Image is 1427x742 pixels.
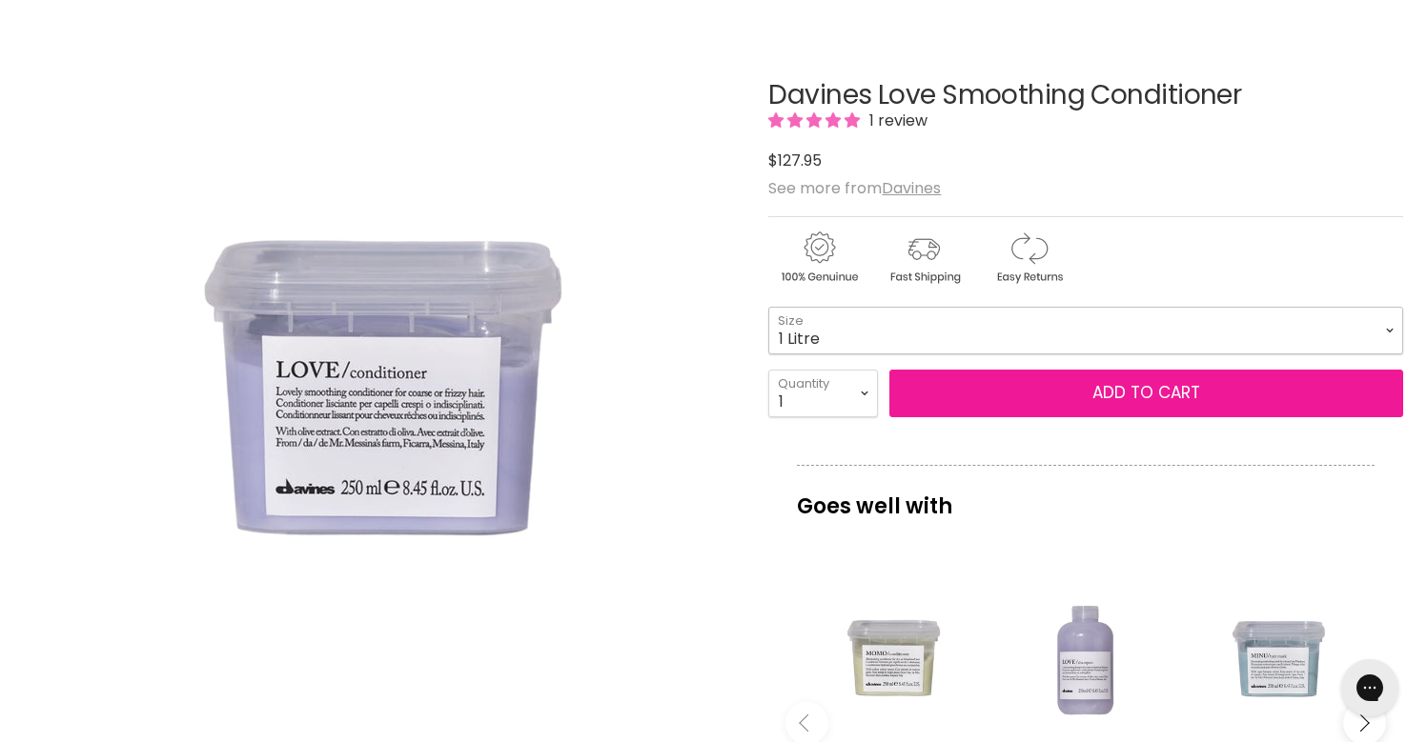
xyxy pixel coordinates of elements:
button: Add to cart [889,370,1403,417]
span: 5.00 stars [768,110,864,131]
p: Goes well with [797,465,1375,528]
a: Davines [882,177,941,199]
span: $127.95 [768,150,822,171]
span: 1 review [864,110,928,131]
img: genuine.gif [768,229,869,287]
select: Quantity [768,370,878,417]
img: returns.gif [978,229,1079,287]
iframe: Gorgias live chat messenger [1332,652,1408,723]
span: See more from [768,177,941,199]
img: shipping.gif [873,229,974,287]
h1: Davines Love Smoothing Conditioner [768,81,1403,110]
